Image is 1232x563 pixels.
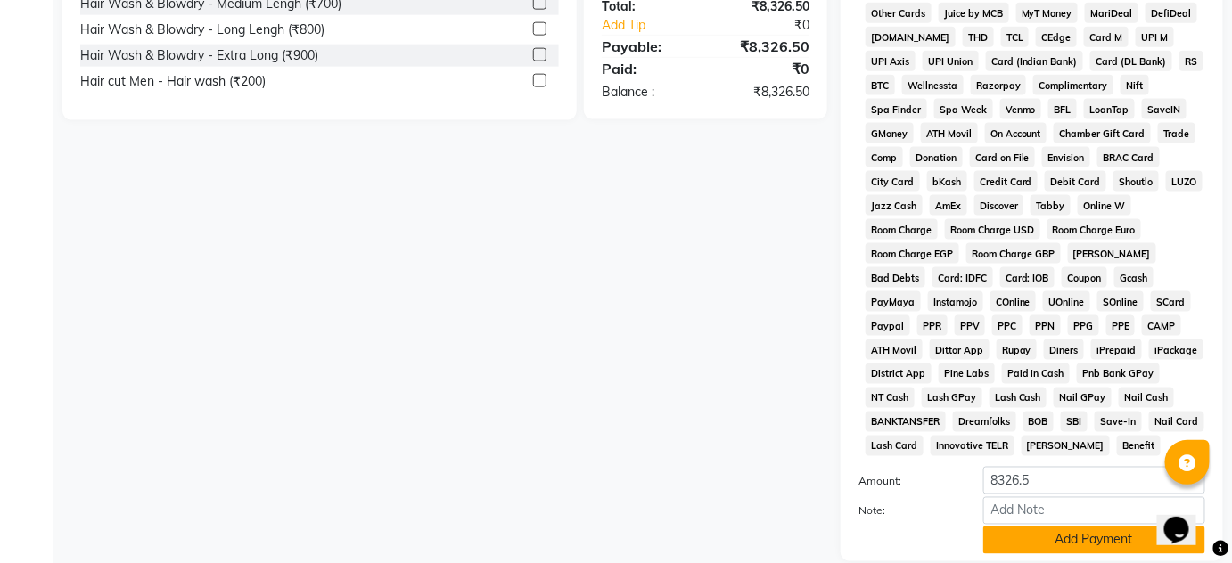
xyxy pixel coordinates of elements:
span: PPV [955,315,986,336]
iframe: chat widget [1157,492,1214,545]
input: Add Note [983,497,1205,525]
span: GMoney [866,123,914,143]
span: BOB [1023,412,1055,432]
span: [DOMAIN_NAME] [866,27,956,47]
span: Card M [1084,27,1129,47]
span: Benefit [1117,436,1161,456]
span: MariDeal [1085,3,1138,23]
span: Card on File [970,147,1036,167]
span: [PERSON_NAME] [1068,243,1157,264]
span: TCL [1001,27,1030,47]
span: PayMaya [866,291,921,312]
span: BTC [866,75,895,95]
span: City Card [866,171,920,192]
span: iPackage [1149,339,1203,360]
span: Complimentary [1033,75,1113,95]
span: Chamber Gift Card [1054,123,1151,143]
span: Tabby [1031,195,1071,216]
span: NT Cash [866,388,915,408]
span: Card: IDFC [932,267,993,288]
span: THD [963,27,994,47]
span: Lash GPay [922,388,982,408]
span: Pnb Bank GPay [1077,363,1160,384]
span: Coupon [1062,267,1107,288]
span: Room Charge EGP [866,243,959,264]
span: [PERSON_NAME] [1022,436,1111,456]
span: BRAC Card [1097,147,1160,167]
span: Envision [1042,147,1090,167]
span: Debit Card [1045,171,1106,192]
a: Add Tip [588,16,725,35]
span: BANKTANSFER [866,412,946,432]
span: UPI M [1136,27,1174,47]
span: Spa Week [934,99,993,119]
span: PPC [992,315,1023,336]
span: Spa Finder [866,99,927,119]
span: District App [866,363,932,384]
span: RS [1179,51,1203,71]
span: Dittor App [930,339,990,360]
label: Amount: [845,474,970,490]
span: UOnline [1043,291,1090,312]
span: Card (DL Bank) [1090,51,1172,71]
span: SBI [1061,412,1088,432]
span: ATH Movil [866,339,923,360]
span: Lash Card [866,436,924,456]
span: Jazz Cash [866,195,923,216]
span: Paid in Cash [1002,363,1071,384]
span: PPG [1068,315,1099,336]
span: Paypal [866,315,910,336]
span: AmEx [930,195,967,216]
span: SOnline [1097,291,1144,312]
div: Hair cut Men - Hair wash (₹200) [80,72,266,91]
span: CEdge [1036,27,1077,47]
span: Pine Labs [939,363,995,384]
span: MyT Money [1016,3,1079,23]
span: LoanTap [1084,99,1135,119]
div: Payable: [588,36,706,57]
span: iPrepaid [1091,339,1142,360]
span: PPN [1030,315,1061,336]
span: bKash [927,171,967,192]
span: Trade [1158,123,1195,143]
span: Room Charge GBP [966,243,1061,264]
span: UPI Union [923,51,979,71]
div: Hair Wash & Blowdry - Long Lengh (₹800) [80,20,324,39]
span: Comp [866,147,903,167]
span: Donation [910,147,963,167]
span: Online W [1078,195,1131,216]
span: PPR [917,315,948,336]
span: Rupay [997,339,1038,360]
span: Innovative TELR [931,436,1014,456]
span: Nail Cash [1119,388,1174,408]
span: Card (Indian Bank) [986,51,1084,71]
span: Nail Card [1149,412,1204,432]
span: UPI Axis [866,51,916,71]
span: Diners [1044,339,1084,360]
span: Venmo [1000,99,1042,119]
span: Discover [974,195,1024,216]
span: BFL [1048,99,1077,119]
div: Paid: [588,58,706,79]
span: Wellnessta [902,75,964,95]
span: Save-In [1095,412,1142,432]
span: Other Cards [866,3,932,23]
span: LUZO [1166,171,1203,192]
span: ATH Movil [921,123,978,143]
label: Note: [845,503,970,519]
span: DefiDeal [1146,3,1197,23]
span: Gcash [1114,267,1154,288]
span: CAMP [1142,315,1181,336]
span: SaveIN [1142,99,1187,119]
span: Juice by MCB [939,3,1009,23]
span: Instamojo [928,291,983,312]
span: Nift [1121,75,1149,95]
div: ₹8,326.50 [705,36,823,57]
div: Hair Wash & Blowdry - Extra Long (₹900) [80,46,318,65]
div: ₹8,326.50 [705,83,823,102]
button: Add Payment [983,526,1205,554]
span: PPE [1106,315,1136,336]
span: Lash Cash [990,388,1047,408]
span: Room Charge Euro [1047,219,1142,240]
span: Razorpay [971,75,1027,95]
